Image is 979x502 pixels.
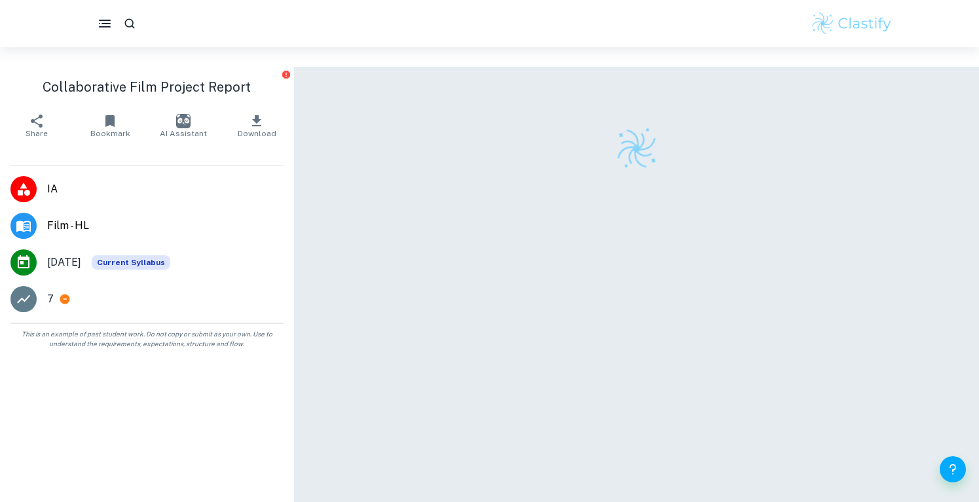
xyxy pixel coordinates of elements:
[92,255,170,270] div: This exemplar is based on the current syllabus. Feel free to refer to it for inspiration/ideas wh...
[810,10,893,37] img: Clastify logo
[26,129,48,138] span: Share
[5,329,289,349] span: This is an example of past student work. Do not copy or submit as your own. Use to understand the...
[47,181,284,197] span: IA
[47,218,284,234] span: Film - HL
[47,291,54,307] p: 7
[147,107,220,144] button: AI Assistant
[92,255,170,270] span: Current Syllabus
[10,77,284,97] h1: Collaborative Film Project Report
[282,69,291,79] button: Report issue
[238,129,276,138] span: Download
[220,107,293,144] button: Download
[73,107,147,144] button: Bookmark
[47,255,81,270] span: [DATE]
[176,114,191,128] img: AI Assistant
[610,122,663,175] img: Clastify logo
[940,456,966,482] button: Help and Feedback
[90,129,130,138] span: Bookmark
[160,129,207,138] span: AI Assistant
